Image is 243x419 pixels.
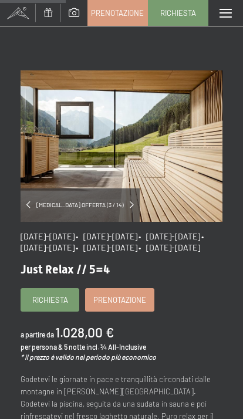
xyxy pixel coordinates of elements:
[21,353,156,361] em: * il prezzo è valido nel periodo più economico
[21,231,75,241] span: [DATE]-[DATE]
[21,343,63,351] span: per persona &
[139,242,200,252] span: • [DATE]-[DATE]
[93,295,146,305] span: Prenotazione
[76,231,137,241] span: • [DATE]-[DATE]
[88,1,147,25] a: Prenotazione
[31,201,130,209] span: [MEDICAL_DATA] offerta (3 / 14)
[86,289,154,311] a: Prenotazione
[139,231,200,241] span: • [DATE]-[DATE]
[21,70,222,222] img: Just Relax // 5=4
[32,295,68,305] span: Richiesta
[55,324,114,340] b: 1.028,00 €
[148,1,208,25] a: Richiesta
[21,262,110,276] span: Just Relax // 5=4
[86,343,146,351] span: incl. ¾ All-Inclusive
[21,330,54,339] span: a partire da
[160,8,196,18] span: Richiesta
[64,343,85,351] span: 5 notte
[91,8,144,18] span: Prenotazione
[21,289,79,311] a: Richiesta
[76,242,137,252] span: • [DATE]-[DATE]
